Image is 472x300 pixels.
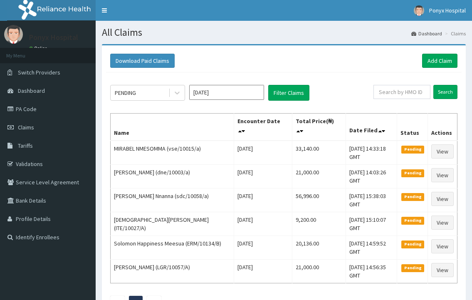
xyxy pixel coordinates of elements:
img: User Image [4,25,23,44]
th: Encounter Date [234,114,292,141]
button: Filter Claims [268,85,309,101]
td: [DATE] 14:33:18 GMT [346,141,397,165]
a: View [431,144,454,159]
img: User Image [414,5,424,16]
a: View [431,216,454,230]
td: [PERSON_NAME] Nnanna (sdc/10058/a) [111,188,234,212]
span: Dashboard [18,87,45,94]
span: Pending [401,240,424,248]
a: Dashboard [411,30,442,37]
th: Date Filed [346,114,397,141]
td: Solomon Happiness Meesua (ERM/10134/B) [111,236,234,260]
a: Add Claim [422,54,457,68]
input: Search [433,85,457,99]
th: Name [111,114,234,141]
span: Pending [401,193,424,201]
th: Actions [428,114,457,141]
span: Tariffs [18,142,33,149]
button: Download Paid Claims [110,54,175,68]
li: Claims [443,30,466,37]
span: Pending [401,264,424,272]
span: Pending [401,217,424,224]
td: 56,996.00 [292,188,346,212]
td: [DATE] 14:56:35 GMT [346,260,397,283]
span: Ponyx Hospital [429,7,466,14]
td: [DATE] [234,188,292,212]
input: Select Month and Year [189,85,264,100]
td: 33,140.00 [292,141,346,165]
a: View [431,168,454,182]
span: Pending [401,169,424,177]
td: [DATE] [234,141,292,165]
a: View [431,192,454,206]
td: [DEMOGRAPHIC_DATA][PERSON_NAME] (ITE/10027/A) [111,212,234,236]
div: PENDING [115,89,136,97]
span: Switch Providers [18,69,60,76]
td: MIRABEL NMESOMMA (vse/10015/a) [111,141,234,165]
td: [PERSON_NAME] (LGR/10057/A) [111,260,234,283]
td: 21,000.00 [292,165,346,188]
span: Pending [401,146,424,153]
h1: All Claims [102,27,466,38]
td: 20,136.00 [292,236,346,260]
a: Online [29,45,49,51]
a: View [431,239,454,253]
td: [DATE] 14:59:52 GMT [346,236,397,260]
input: Search by HMO ID [373,85,430,99]
a: View [431,263,454,277]
td: [DATE] [234,236,292,260]
p: Ponyx Hospital [29,34,78,41]
td: [DATE] 15:10:07 GMT [346,212,397,236]
span: Claims [18,124,34,131]
th: Status [397,114,428,141]
td: 9,200.00 [292,212,346,236]
th: Total Price(₦) [292,114,346,141]
td: [DATE] [234,165,292,188]
td: 21,000.00 [292,260,346,283]
td: [DATE] 15:38:03 GMT [346,188,397,212]
td: [DATE] [234,260,292,283]
td: [DATE] 14:03:26 GMT [346,165,397,188]
td: [DATE] [234,212,292,236]
td: [PERSON_NAME] (dne/10003/a) [111,165,234,188]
